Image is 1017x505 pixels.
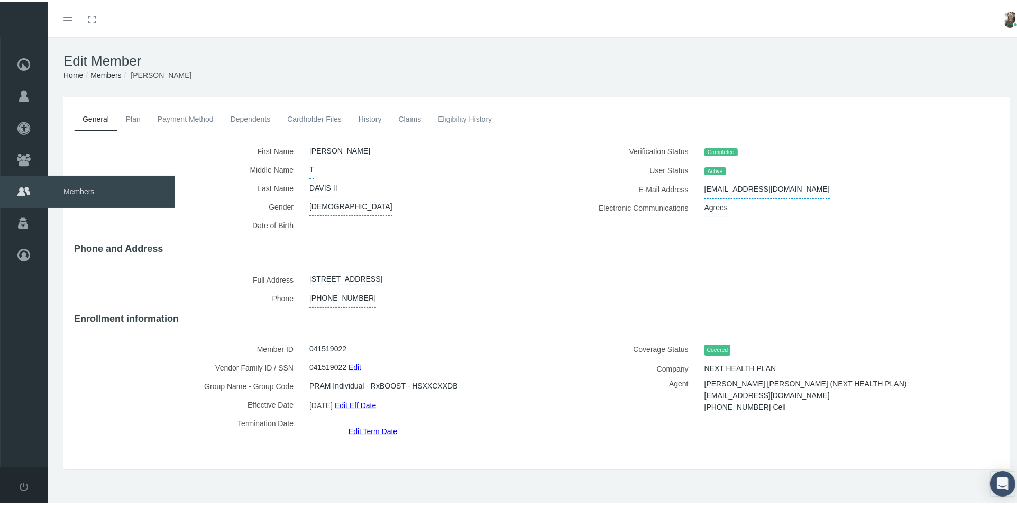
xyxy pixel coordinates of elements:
[74,158,301,177] label: Middle Name
[349,421,397,437] a: Edit Term Date
[545,376,697,419] label: Agent
[309,140,370,158] span: [PERSON_NAME]
[545,196,697,215] label: Electronic Communications
[309,287,376,305] span: [PHONE_NUMBER]
[74,393,301,412] label: Effective Date
[74,195,301,214] label: Gender
[704,397,786,413] span: [PHONE_NUMBER] Cell
[117,105,149,129] a: Plan
[309,195,392,214] span: [DEMOGRAPHIC_DATA]
[309,177,337,195] span: DAVIS II
[309,338,346,356] span: 041519022
[309,268,382,283] a: [STREET_ADDRESS]
[63,51,1010,67] h1: Edit Member
[74,268,301,287] label: Full Address
[545,159,697,178] label: User Status
[74,412,301,435] label: Termination Date
[309,356,346,374] span: 041519022
[74,338,301,356] label: Member ID
[63,69,83,77] a: Home
[704,146,738,155] span: Completed
[350,105,390,129] a: History
[74,287,301,305] label: Phone
[74,241,1000,253] h4: Phone and Address
[74,375,301,393] label: Group Name - Group Code
[704,385,830,401] span: [EMAIL_ADDRESS][DOMAIN_NAME]
[545,178,697,196] label: E-Mail Address
[74,356,301,375] label: Vendor Family ID / SSN
[48,174,175,205] span: Members
[545,357,697,376] label: Company
[545,338,697,357] label: Coverage Status
[704,196,728,215] span: Agrees
[74,177,301,195] label: Last Name
[149,105,222,129] a: Payment Method
[74,105,117,129] a: General
[309,158,314,177] span: T
[131,69,191,77] span: [PERSON_NAME]
[349,357,361,373] a: Edit
[74,140,301,158] label: First Name
[279,105,350,129] a: Cardholder Files
[309,375,458,393] span: PRAM Individual - RxBOOST - HSXXCXXDB
[704,342,731,354] span: Covered
[704,357,776,375] span: NEXT HEALTH PLAN
[990,469,1015,494] div: Open Intercom Messenger
[429,105,500,129] a: Eligibility History
[74,214,301,236] label: Date of Birth
[704,374,907,390] span: [PERSON_NAME] [PERSON_NAME] (NEXT HEALTH PLAN)
[309,395,333,411] span: [DATE]
[545,140,697,159] label: Verification Status
[222,105,279,129] a: Dependents
[335,395,376,411] a: Edit Eff Date
[390,105,429,129] a: Claims
[74,311,1000,323] h4: Enrollment information
[704,178,830,196] span: [EMAIL_ADDRESS][DOMAIN_NAME]
[704,165,726,174] span: Active
[90,69,121,77] a: Members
